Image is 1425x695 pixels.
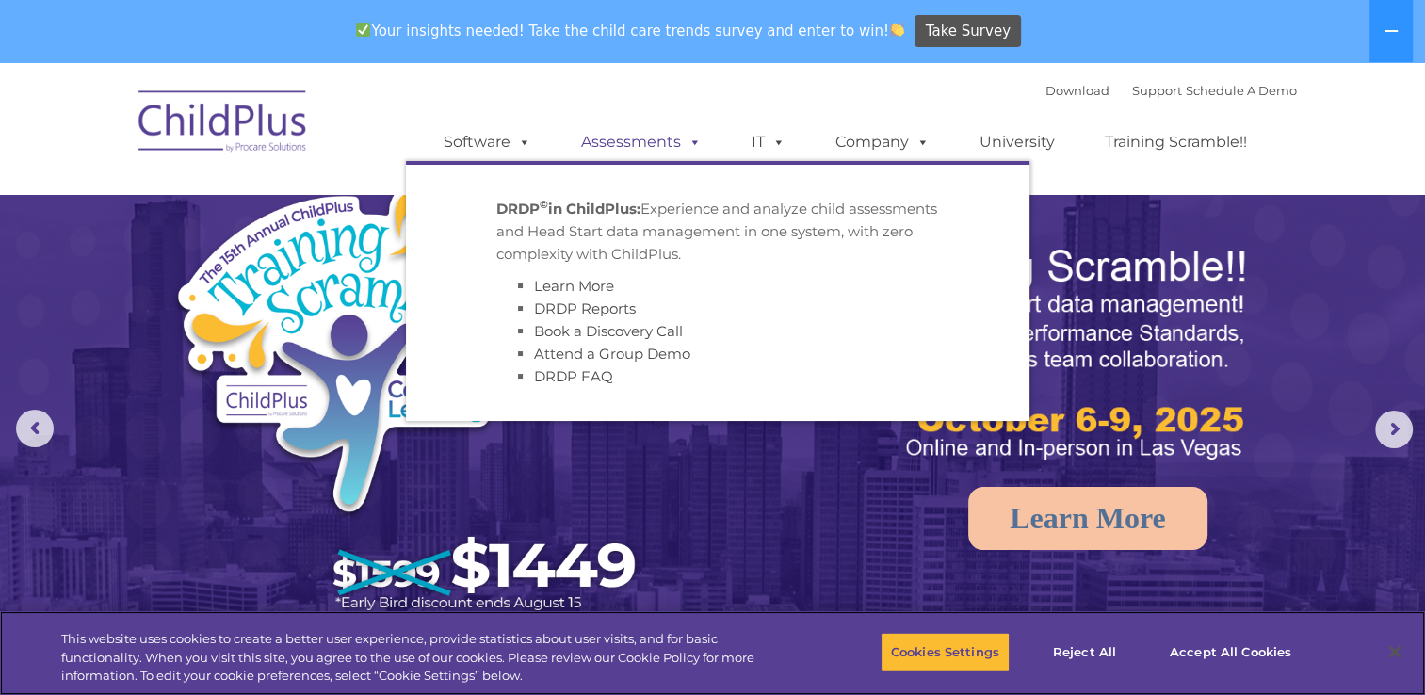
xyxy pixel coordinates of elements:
button: Cookies Settings [881,632,1010,671]
a: Support [1132,83,1182,98]
a: Company [817,123,948,161]
a: Learn More [534,277,614,295]
span: Last name [262,124,319,138]
sup: © [540,198,548,211]
a: Schedule A Demo [1186,83,1297,98]
a: Take Survey [915,15,1021,48]
a: Attend a Group Demo [534,345,690,363]
span: Your insights needed! Take the child care trends survey and enter to win! [348,12,913,49]
a: Learn More [968,487,1207,550]
a: Assessments [562,123,721,161]
p: Experience and analyze child assessments and Head Start data management in one system, with zero ... [496,198,939,266]
span: Phone number [262,202,342,216]
strong: DRDP in ChildPlus: [496,200,640,218]
div: This website uses cookies to create a better user experience, provide statistics about user visit... [61,630,784,686]
button: Accept All Cookies [1159,632,1302,671]
a: DRDP Reports [534,299,636,317]
a: DRDP FAQ [534,367,613,385]
a: IT [733,123,804,161]
img: ✅ [356,23,370,37]
a: Software [425,123,550,161]
button: Close [1374,631,1416,672]
font: | [1045,83,1297,98]
img: ChildPlus by Procare Solutions [129,77,317,171]
a: Book a Discovery Call [534,322,683,340]
a: University [961,123,1074,161]
button: Reject All [1026,632,1143,671]
a: Download [1045,83,1109,98]
img: 👏 [890,23,904,37]
span: Take Survey [926,15,1011,48]
a: Training Scramble!! [1086,123,1266,161]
